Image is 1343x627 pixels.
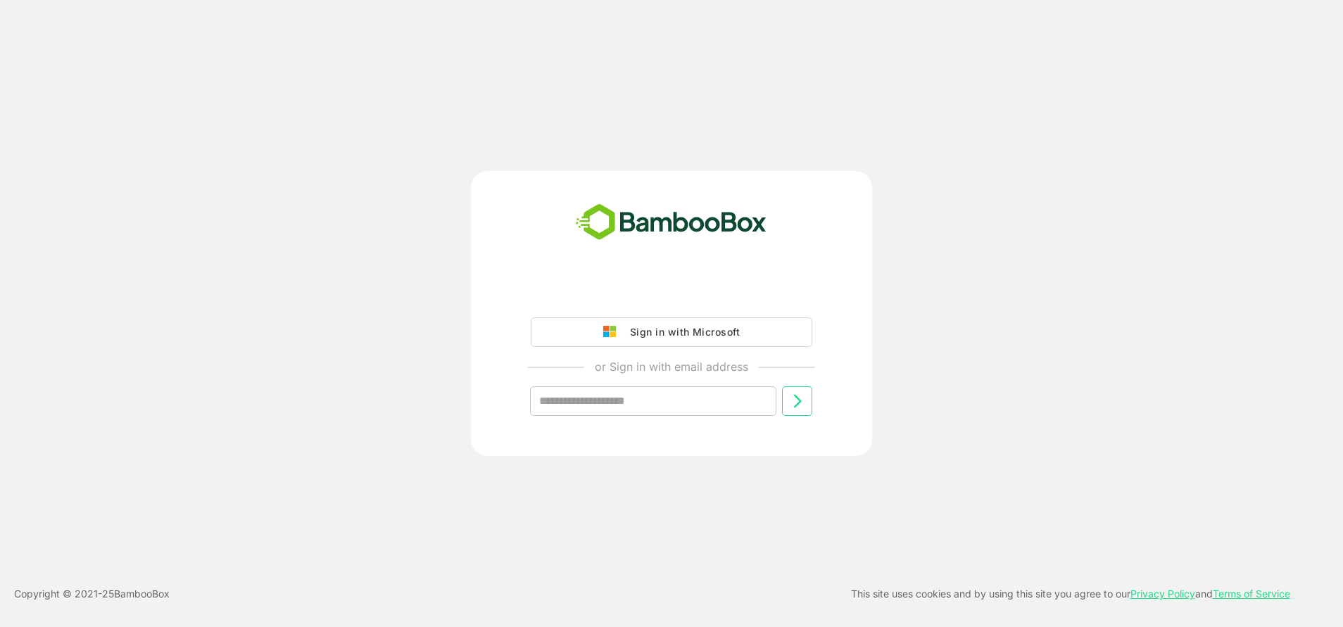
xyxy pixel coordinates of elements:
p: or Sign in with email address [595,358,748,375]
img: bamboobox [568,199,774,246]
img: google [603,326,623,338]
iframe: Sign in with Google Dialogue [1054,14,1329,267]
a: Privacy Policy [1130,588,1195,600]
button: Sign in with Microsoft [531,317,812,347]
a: Terms of Service [1213,588,1290,600]
iframe: Sign in with Google Button [524,278,819,309]
p: This site uses cookies and by using this site you agree to our and [851,585,1290,602]
div: Sign in with Microsoft [623,323,740,341]
p: Copyright © 2021- 25 BambooBox [14,585,170,602]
